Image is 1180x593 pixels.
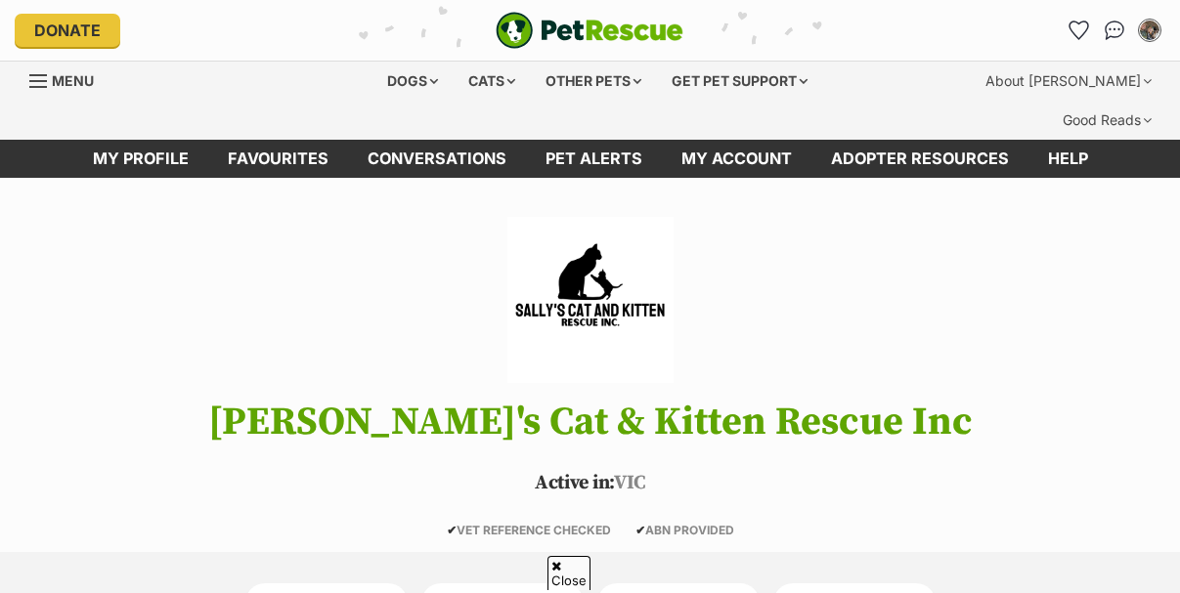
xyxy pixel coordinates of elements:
a: Conversations [1099,15,1130,46]
a: PetRescue [496,12,683,49]
ul: Account quick links [1064,15,1165,46]
div: Cats [455,62,529,101]
img: Byron Trichardt profile pic [1140,21,1159,40]
span: Active in: [535,471,614,495]
span: Menu [52,72,94,89]
icon: ✔ [635,523,645,537]
span: VET REFERENCE CHECKED [447,523,611,537]
a: Help [1028,140,1108,178]
a: Donate [15,14,120,47]
icon: ✔ [447,523,457,537]
div: Good Reads [1049,101,1165,140]
a: conversations [348,140,526,178]
span: ABN PROVIDED [635,523,734,537]
a: Favourites [208,140,348,178]
a: Menu [29,62,108,97]
div: Get pet support [658,62,821,101]
a: Favourites [1064,15,1095,46]
a: My profile [73,140,208,178]
button: My account [1134,15,1165,46]
a: Adopter resources [811,140,1028,178]
div: Other pets [532,62,655,101]
img: chat-41dd97257d64d25036548639549fe6c8038ab92f7586957e7f3b1b290dea8141.svg [1105,21,1125,40]
div: About [PERSON_NAME] [972,62,1165,101]
a: Pet alerts [526,140,662,178]
span: Close [547,556,590,590]
div: Dogs [373,62,452,101]
a: My account [662,140,811,178]
img: logo-e224e6f780fb5917bec1dbf3a21bbac754714ae5b6737aabdf751b685950b380.svg [496,12,683,49]
img: Sally's Cat & Kitten Rescue Inc [478,217,701,383]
